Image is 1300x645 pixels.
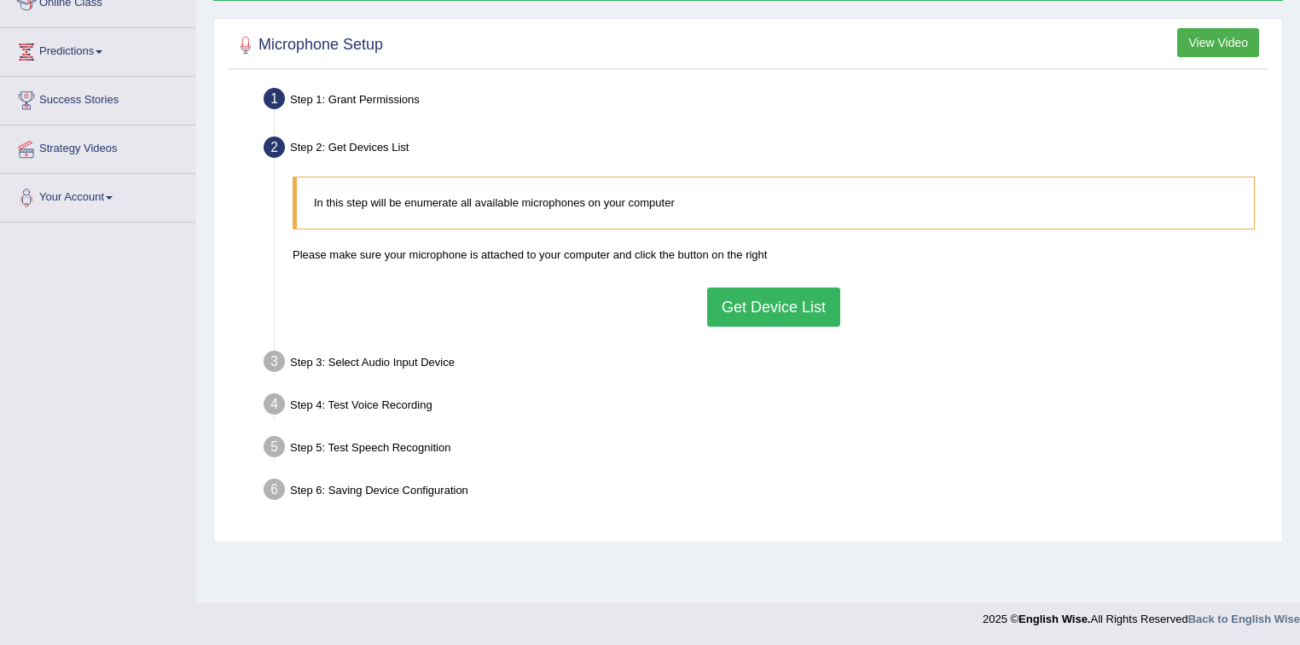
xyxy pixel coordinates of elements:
[1,77,195,119] a: Success Stories
[256,346,1274,383] div: Step 3: Select Audio Input Device
[293,177,1255,229] blockquote: In this step will be enumerate all available microphones on your computer
[983,602,1300,627] div: 2025 © All Rights Reserved
[1188,613,1300,625] a: Back to English Wise
[707,288,840,327] button: Get Device List
[233,32,383,58] h2: Microphone Setup
[1019,613,1090,625] strong: English Wise.
[1,28,195,71] a: Predictions
[1,174,195,217] a: Your Account
[256,474,1274,511] div: Step 6: Saving Device Configuration
[256,388,1274,426] div: Step 4: Test Voice Recording
[256,431,1274,468] div: Step 5: Test Speech Recognition
[256,131,1274,169] div: Step 2: Get Devices List
[293,247,1255,263] p: Please make sure your microphone is attached to your computer and click the button on the right
[1,125,195,168] a: Strategy Videos
[256,83,1274,120] div: Step 1: Grant Permissions
[1177,28,1259,57] button: View Video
